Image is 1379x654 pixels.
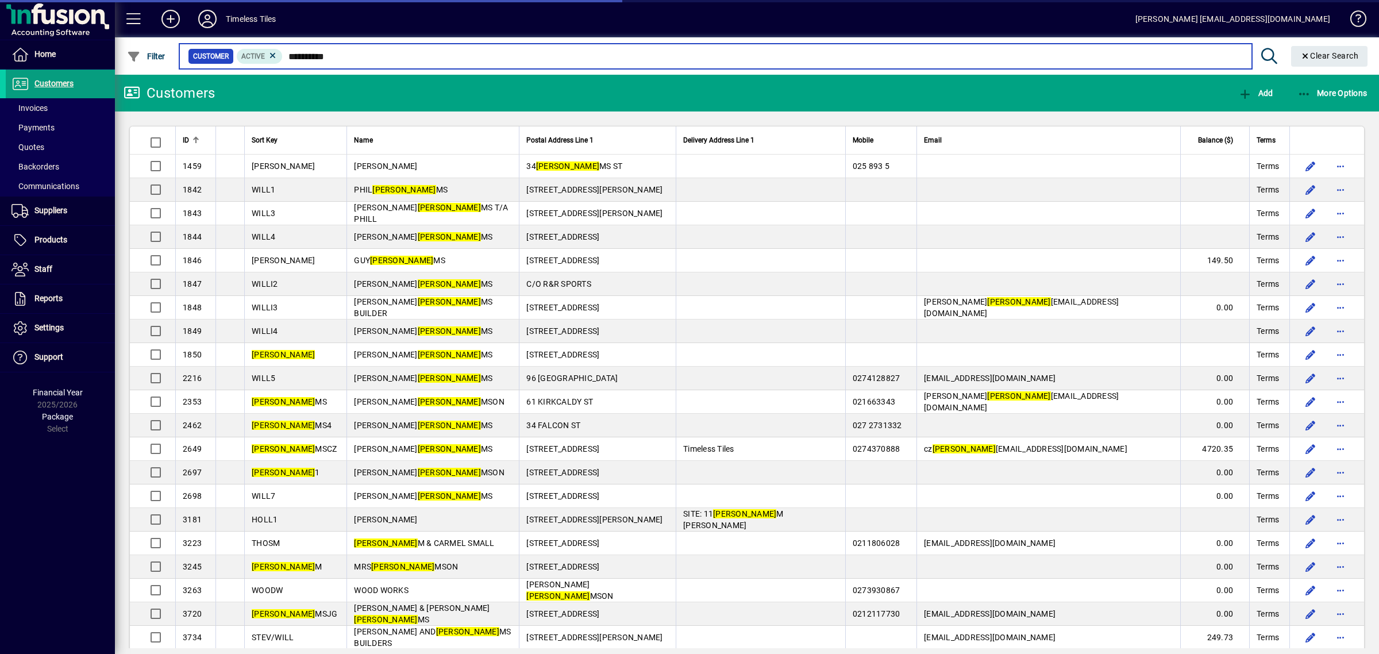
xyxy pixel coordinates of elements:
span: STEV/WILL [252,633,294,642]
button: Add [1235,83,1276,103]
td: 0.00 [1180,390,1249,414]
span: Terms [1257,632,1279,643]
span: Terms [1257,396,1279,407]
button: Edit [1301,487,1320,505]
span: Balance ($) [1198,134,1233,147]
span: ID [183,134,189,147]
span: Timeless Tiles [683,444,734,453]
div: ID [183,134,209,147]
em: [PERSON_NAME] [252,444,315,453]
span: [STREET_ADDRESS][PERSON_NAME] [526,209,662,218]
em: [PERSON_NAME] [933,444,996,453]
em: [PERSON_NAME] [526,591,590,601]
button: Edit [1301,228,1320,246]
span: Terms [1257,278,1279,290]
span: 1844 [183,232,202,241]
td: 0.00 [1180,555,1249,579]
button: Edit [1301,251,1320,270]
a: Products [6,226,115,255]
span: [PERSON_NAME] [354,515,417,524]
span: [PERSON_NAME] MSON [354,397,504,406]
span: 3245 [183,562,202,571]
button: Edit [1301,463,1320,482]
span: [PERSON_NAME] [252,161,315,171]
button: More options [1331,440,1350,458]
span: 2698 [183,491,202,501]
button: More options [1331,157,1350,175]
span: [PERSON_NAME] [252,256,315,265]
em: [PERSON_NAME] [418,232,481,241]
button: Edit [1301,157,1320,175]
a: Support [6,343,115,372]
span: [EMAIL_ADDRESS][DOMAIN_NAME] [924,374,1056,383]
span: M [252,562,322,571]
span: [PERSON_NAME] MS T/A PHILL [354,203,508,224]
span: Terms [1257,349,1279,360]
button: Edit [1301,322,1320,340]
td: 0.00 [1180,367,1249,390]
span: [STREET_ADDRESS] [526,468,599,477]
span: Support [34,352,63,361]
td: 0.00 [1180,296,1249,320]
button: More options [1331,322,1350,340]
span: [STREET_ADDRESS] [526,444,599,453]
em: [PERSON_NAME] [418,397,481,406]
button: More options [1331,534,1350,552]
span: [PERSON_NAME] MS [354,279,492,288]
a: Payments [6,118,115,137]
span: Products [34,235,67,244]
span: MSJG [252,609,337,618]
a: Quotes [6,137,115,157]
span: HOLL1 [252,515,278,524]
span: Home [34,49,56,59]
span: [PERSON_NAME] [EMAIL_ADDRESS][DOMAIN_NAME] [924,391,1119,412]
td: 0.00 [1180,602,1249,626]
span: 021663343 [853,397,895,406]
span: Backorders [11,162,59,171]
span: Terms [1257,490,1279,502]
button: Filter [124,46,168,67]
em: [PERSON_NAME] [987,297,1050,306]
span: THOSM [252,538,280,548]
span: 027 2731332 [853,421,902,430]
span: Terms [1257,255,1279,266]
span: Invoices [11,103,48,113]
button: More options [1331,204,1350,222]
button: Add [152,9,189,29]
button: Edit [1301,581,1320,599]
span: [EMAIL_ADDRESS][DOMAIN_NAME] [924,609,1056,618]
span: 0274128827 [853,374,900,383]
span: Reports [34,294,63,303]
span: Terms [1257,608,1279,620]
span: WILL4 [252,232,275,241]
span: Terms [1257,514,1279,525]
a: Invoices [6,98,115,118]
button: More options [1331,628,1350,647]
button: More options [1331,275,1350,293]
button: Edit [1301,510,1320,529]
em: [PERSON_NAME] [418,421,481,430]
span: [PERSON_NAME] & [PERSON_NAME] MS [354,603,490,624]
button: More options [1331,605,1350,623]
button: More options [1331,228,1350,246]
em: [PERSON_NAME] [252,562,315,571]
span: [STREET_ADDRESS] [526,326,599,336]
span: 0274370888 [853,444,900,453]
em: [PERSON_NAME] [536,161,599,171]
span: MS4 [252,421,332,430]
a: Settings [6,314,115,343]
button: Edit [1301,393,1320,411]
span: WOOD WORKS [354,586,409,595]
span: Terms [1257,207,1279,219]
span: Delivery Address Line 1 [683,134,754,147]
button: Edit [1301,204,1320,222]
span: 2216 [183,374,202,383]
span: C/O R&R SPORTS [526,279,591,288]
button: Edit [1301,605,1320,623]
em: [PERSON_NAME] [252,609,315,618]
span: [STREET_ADDRESS] [526,609,599,618]
button: Clear [1291,46,1368,67]
div: [PERSON_NAME] [EMAIL_ADDRESS][DOMAIN_NAME] [1135,10,1330,28]
span: 2697 [183,468,202,477]
em: [PERSON_NAME] [370,256,433,265]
